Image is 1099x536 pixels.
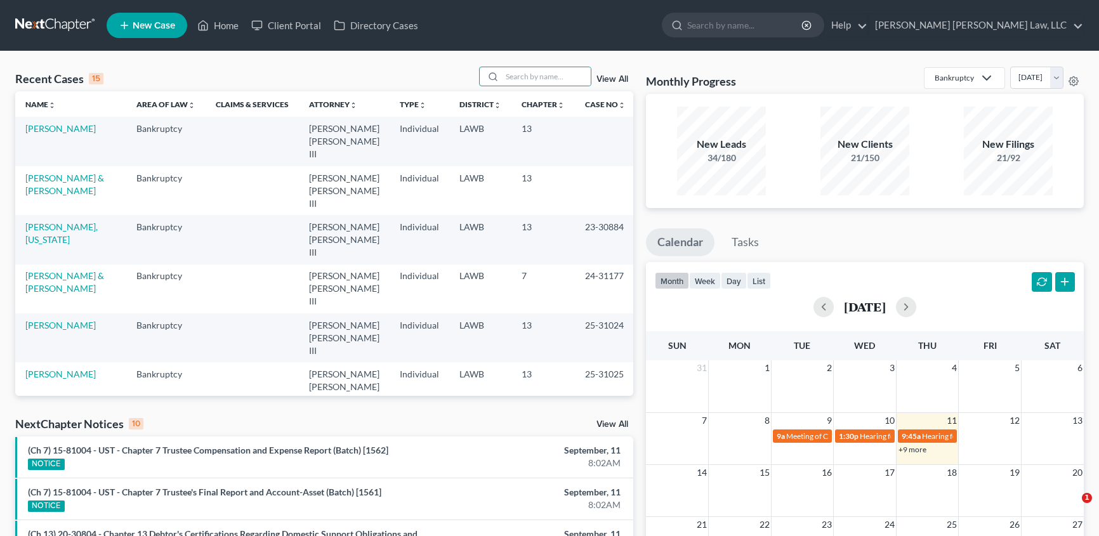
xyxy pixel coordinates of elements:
span: 4 [951,360,958,376]
td: Bankruptcy [126,117,206,166]
td: LAWB [449,117,511,166]
span: 2 [826,360,833,376]
a: [PERSON_NAME] [25,320,96,330]
a: [PERSON_NAME] [25,369,96,379]
div: Bankruptcy [935,72,974,83]
i: unfold_more [557,101,565,109]
td: 13 [511,362,575,411]
i: unfold_more [188,101,195,109]
span: 9a [777,431,785,441]
span: 1:30p [839,431,859,441]
span: 9:45a [902,431,921,441]
div: 15 [89,73,103,84]
td: [PERSON_NAME] [PERSON_NAME] III [299,265,390,313]
td: LAWB [449,166,511,215]
a: [PERSON_NAME], [US_STATE] [25,221,98,245]
span: 25 [945,517,958,532]
td: Individual [390,117,449,166]
span: Meeting of Creditors for [PERSON_NAME] [786,431,927,441]
td: LAWB [449,265,511,313]
div: NextChapter Notices [15,416,143,431]
span: 5 [1013,360,1021,376]
div: New Leads [677,137,766,152]
td: 25-31024 [575,313,636,362]
span: Sat [1044,340,1060,351]
button: day [721,272,747,289]
a: +9 more [898,445,926,454]
div: September, 11 [431,444,621,457]
a: Chapterunfold_more [522,100,565,109]
td: [PERSON_NAME] [PERSON_NAME] III [299,117,390,166]
a: Nameunfold_more [25,100,56,109]
span: 27 [1071,517,1084,532]
i: unfold_more [419,101,426,109]
td: [PERSON_NAME] [PERSON_NAME] III [299,166,390,215]
span: Fri [984,340,997,351]
a: Directory Cases [327,14,424,37]
th: Claims & Services [206,91,299,117]
h3: Monthly Progress [646,74,736,89]
span: 8 [763,413,771,428]
a: Client Portal [245,14,327,37]
span: 18 [945,465,958,480]
td: 24-31177 [575,265,636,313]
td: [PERSON_NAME] [PERSON_NAME] III [299,362,390,411]
td: Bankruptcy [126,265,206,313]
span: Hearing for [PERSON_NAME] [860,431,959,441]
div: NOTICE [28,500,65,512]
span: Hearing for [PERSON_NAME] & [PERSON_NAME] [922,431,1088,441]
td: LAWB [449,362,511,411]
span: Tue [794,340,810,351]
div: NOTICE [28,459,65,470]
td: 13 [511,117,575,166]
button: week [689,272,721,289]
span: 1 [1082,493,1092,503]
span: Mon [728,340,751,351]
i: unfold_more [494,101,501,109]
div: September, 11 [431,486,621,499]
input: Search by name... [502,67,591,86]
span: 21 [695,517,708,532]
a: View All [596,420,628,429]
td: Bankruptcy [126,166,206,215]
a: View All [596,75,628,84]
div: 21/92 [964,152,1053,164]
a: Tasks [720,228,770,256]
div: 10 [129,418,143,429]
a: [PERSON_NAME] & [PERSON_NAME] [25,173,104,196]
span: 22 [758,517,771,532]
span: 10 [883,413,896,428]
div: 8:02AM [431,457,621,469]
span: 24 [883,517,896,532]
span: 19 [1008,465,1021,480]
a: (Ch 7) 15-81004 - UST - Chapter 7 Trustee's Final Report and Account-Asset (Batch) [1561] [28,487,381,497]
td: Bankruptcy [126,313,206,362]
td: 13 [511,166,575,215]
td: LAWB [449,313,511,362]
a: Attorneyunfold_more [309,100,357,109]
td: 7 [511,265,575,313]
a: Help [825,14,867,37]
td: Individual [390,313,449,362]
h2: [DATE] [844,300,886,313]
span: 16 [820,465,833,480]
td: Individual [390,215,449,264]
div: 21/150 [820,152,909,164]
input: Search by name... [687,13,803,37]
a: Calendar [646,228,714,256]
i: unfold_more [48,101,56,109]
span: 1 [763,360,771,376]
div: 34/180 [677,152,766,164]
span: 15 [758,465,771,480]
a: Home [191,14,245,37]
i: unfold_more [350,101,357,109]
span: 31 [695,360,708,376]
button: list [747,272,771,289]
iframe: Intercom live chat [1056,493,1086,523]
span: Wed [854,340,875,351]
td: Individual [390,166,449,215]
span: 12 [1008,413,1021,428]
td: Bankruptcy [126,362,206,411]
span: New Case [133,21,175,30]
a: Case Nounfold_more [585,100,626,109]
